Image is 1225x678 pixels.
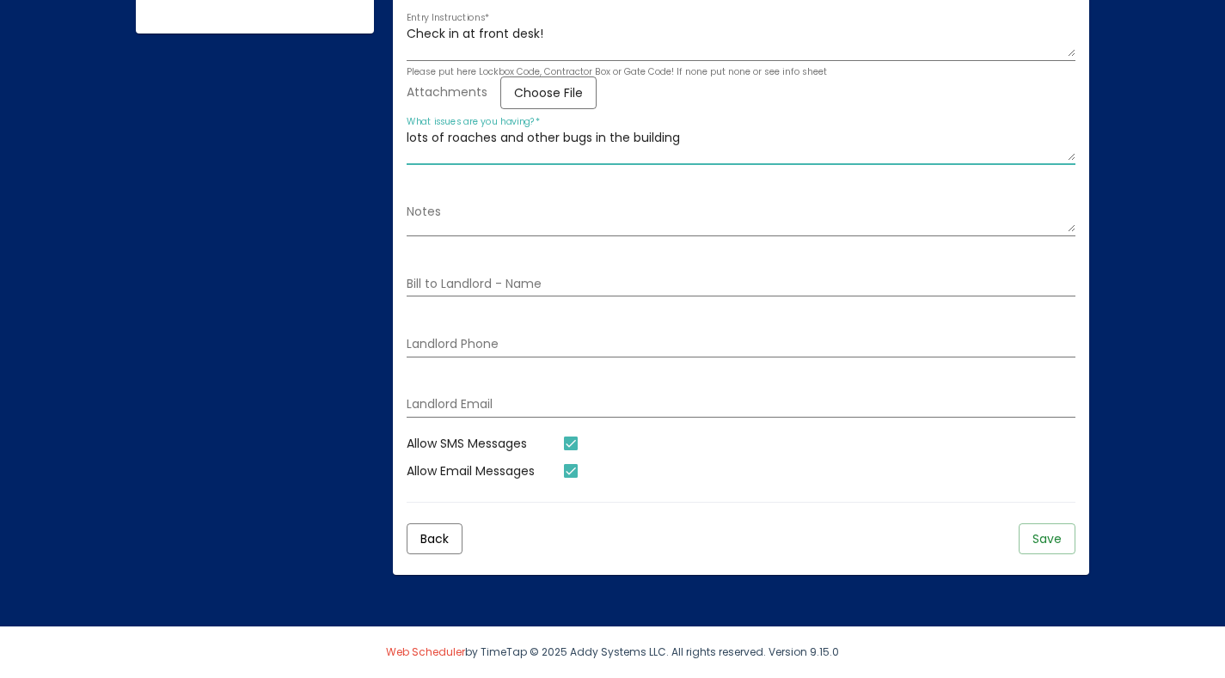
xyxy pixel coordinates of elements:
input: Landlord Phone [407,338,1075,351]
mat-hint: Please put here Lockbox Code, Contractor Box or Gate Code! If none put none or see info sheet [407,67,827,77]
mat-checkbox: Allow SMS Messages [407,439,578,453]
input: Bill to Landlord - Name [407,278,1075,291]
mat-label: Allow Email Messages [407,461,557,481]
div: by TimeTap © 2025 Addy Systems LLC. All rights reserved. Version 9.15.0 [123,626,1103,678]
mat-label: Attachments [407,83,500,101]
a: Web Scheduler [386,644,465,659]
span: Save [1032,530,1062,547]
span: Choose File [514,85,583,102]
span: Back [420,530,449,547]
button: Choose Files for Upload [500,76,597,108]
button: Save [1019,523,1075,554]
button: Back [407,523,462,554]
mat-label: Allow SMS Messages [407,433,557,454]
mat-checkbox: Allow EMAIL Messages [407,467,578,480]
input: Landlord Email [407,398,1075,412]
